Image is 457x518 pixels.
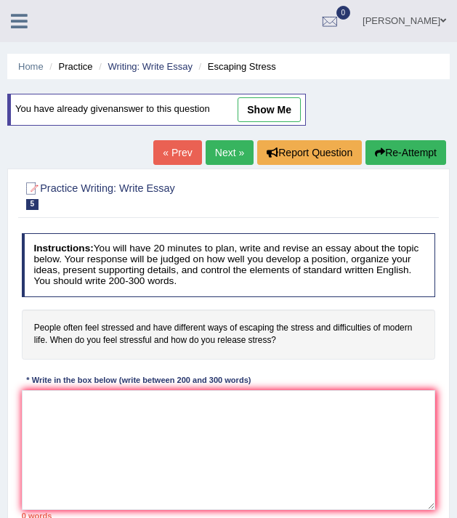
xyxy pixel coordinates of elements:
[153,140,201,165] a: « Prev
[26,199,39,210] span: 5
[33,243,93,254] b: Instructions:
[7,94,306,126] div: You have already given answer to this question
[238,97,301,122] a: show me
[336,6,351,20] span: 0
[22,375,256,387] div: * Write in the box below (write between 200 and 300 words)
[22,233,436,296] h4: You will have 20 minutes to plan, write and revise an essay about the topic below. Your response ...
[18,61,44,72] a: Home
[22,309,436,360] h4: People often feel stressed and have different ways of escaping the stress and difficulties of mod...
[195,60,276,73] li: Escaping Stress
[365,140,446,165] button: Re-Attempt
[206,140,254,165] a: Next »
[46,60,92,73] li: Practice
[22,179,278,210] h2: Practice Writing: Write Essay
[257,140,362,165] button: Report Question
[108,61,193,72] a: Writing: Write Essay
